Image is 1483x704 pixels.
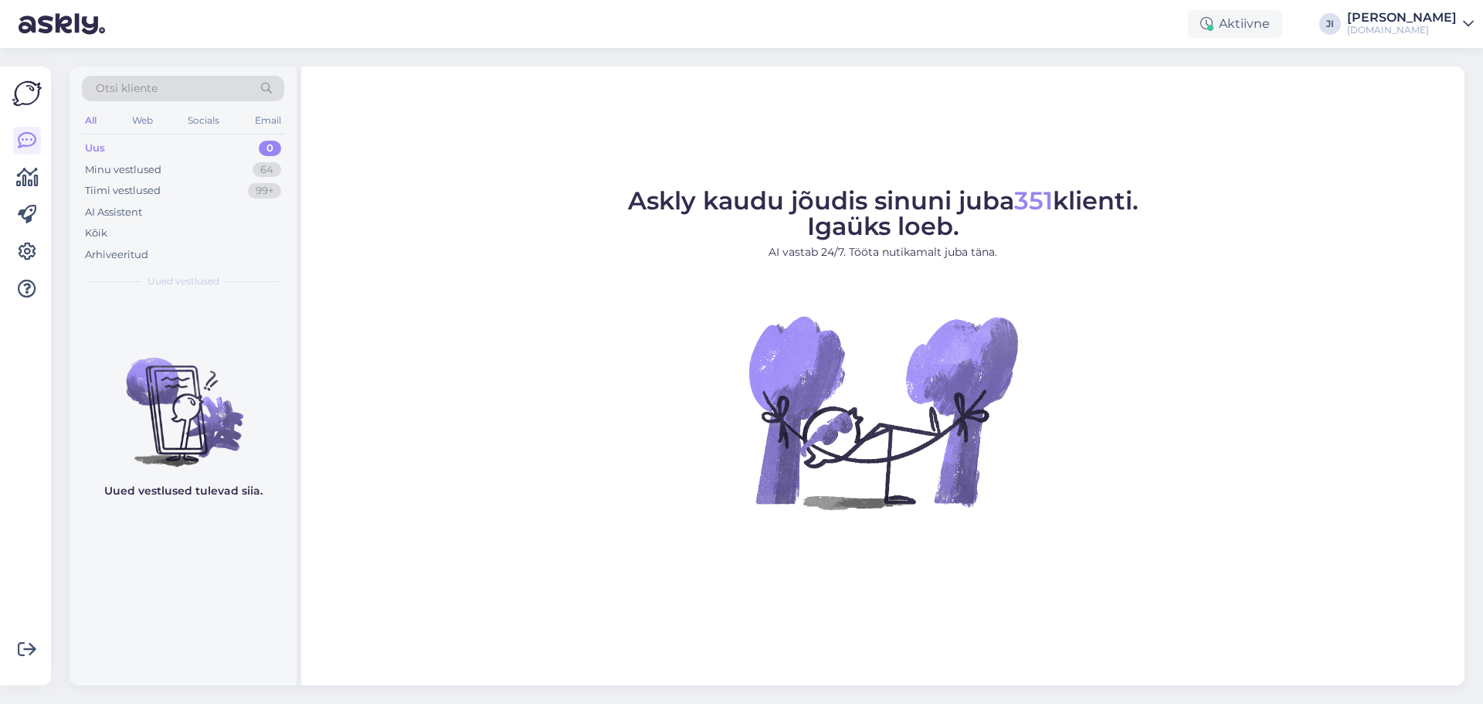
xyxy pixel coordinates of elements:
[129,111,156,131] div: Web
[85,141,105,156] div: Uus
[253,162,281,178] div: 64
[1319,13,1341,35] div: JI
[70,330,297,469] img: No chats
[148,274,219,288] span: Uued vestlused
[12,79,42,108] img: Askly Logo
[85,162,161,178] div: Minu vestlused
[248,183,281,199] div: 99+
[1347,24,1457,36] div: [DOMAIN_NAME]
[1347,12,1474,36] a: [PERSON_NAME][DOMAIN_NAME]
[628,185,1139,241] span: Askly kaudu jõudis sinuni juba klienti. Igaüks loeb.
[85,247,148,263] div: Arhiveeritud
[1014,185,1053,216] span: 351
[628,244,1139,260] p: AI vastab 24/7. Tööta nutikamalt juba täna.
[744,273,1022,551] img: No Chat active
[252,111,284,131] div: Email
[1188,10,1282,38] div: Aktiivne
[185,111,222,131] div: Socials
[1347,12,1457,24] div: [PERSON_NAME]
[85,205,142,220] div: AI Assistent
[96,80,158,97] span: Otsi kliente
[85,183,161,199] div: Tiimi vestlused
[104,483,263,499] p: Uued vestlused tulevad siia.
[259,141,281,156] div: 0
[82,111,100,131] div: All
[85,226,107,241] div: Kõik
